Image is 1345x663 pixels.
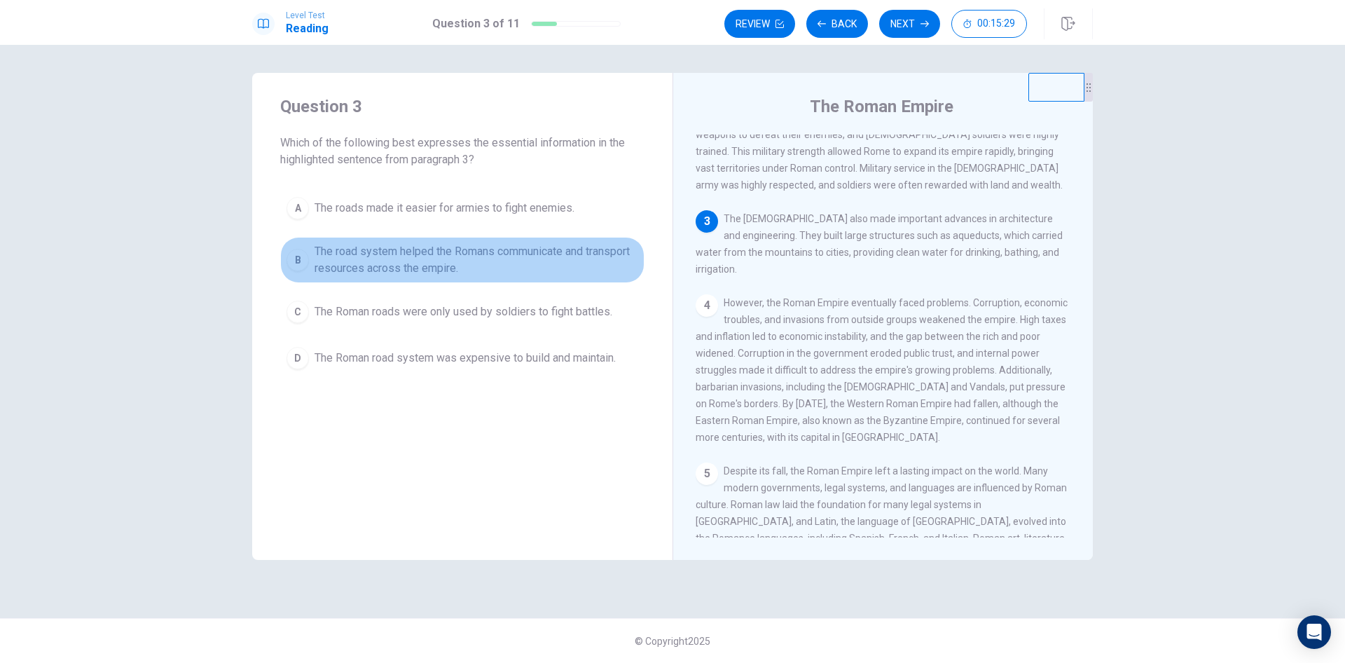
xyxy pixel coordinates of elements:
[280,95,644,118] h4: Question 3
[879,10,940,38] button: Next
[696,297,1068,443] span: However, the Roman Empire eventually faced problems. Corruption, economic troubles, and invasions...
[286,20,329,37] h1: Reading
[280,237,644,283] button: BThe road system helped the Romans communicate and transport resources across the empire.
[287,347,309,369] div: D
[315,350,616,367] span: The Roman road system was expensive to build and maintain.
[696,465,1067,594] span: Despite its fall, the Roman Empire left a lasting impact on the world. Many modern governments, l...
[280,341,644,376] button: DThe Roman road system was expensive to build and maintain.
[315,200,574,217] span: The roads made it easier for armies to fight enemies.
[280,294,644,329] button: CThe Roman roads were only used by soldiers to fight battles.
[287,249,309,271] div: B
[315,243,638,277] span: The road system helped the Romans communicate and transport resources across the empire.
[806,10,868,38] button: Back
[1297,615,1331,649] div: Open Intercom Messenger
[286,11,329,20] span: Level Test
[696,463,718,485] div: 5
[280,191,644,226] button: AThe roads made it easier for armies to fight enemies.
[635,636,710,647] span: © Copyright 2025
[724,10,795,38] button: Review
[810,95,953,118] h4: The Roman Empire
[315,303,612,320] span: The Roman roads were only used by soldiers to fight battles.
[432,15,520,32] h1: Question 3 of 11
[696,294,718,317] div: 4
[977,18,1015,29] span: 00:15:29
[280,135,644,168] span: Which of the following best expresses the essential information in the highlighted sentence from ...
[287,197,309,219] div: A
[696,210,718,233] div: 3
[951,10,1027,38] button: 00:15:29
[696,213,1063,275] span: The [DEMOGRAPHIC_DATA] also made important advances in architecture and engineering. They built l...
[287,301,309,323] div: C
